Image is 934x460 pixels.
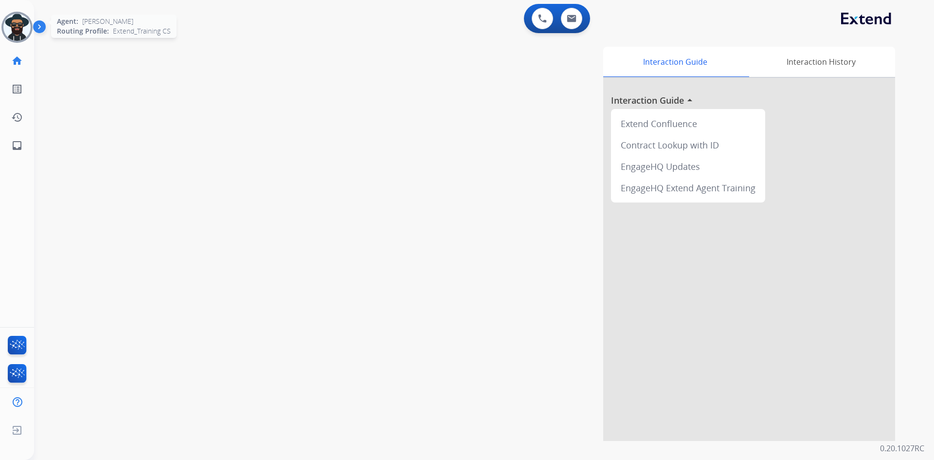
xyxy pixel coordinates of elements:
span: [PERSON_NAME] [82,17,133,26]
div: EngageHQ Extend Agent Training [615,177,761,199]
span: Routing Profile: [57,26,109,36]
p: 0.20.1027RC [880,442,924,454]
mat-icon: inbox [11,140,23,151]
div: Interaction History [747,47,895,77]
img: avatar [3,14,31,41]
div: EngageHQ Updates [615,156,761,177]
div: Contract Lookup with ID [615,134,761,156]
mat-icon: home [11,55,23,67]
div: Extend Confluence [615,113,761,134]
span: Extend_Training CS [113,26,171,36]
div: Interaction Guide [603,47,747,77]
span: Agent: [57,17,78,26]
mat-icon: list_alt [11,83,23,95]
mat-icon: history [11,111,23,123]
